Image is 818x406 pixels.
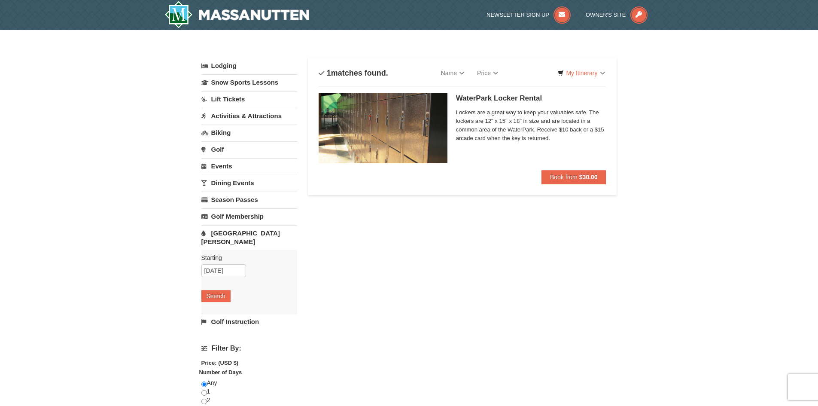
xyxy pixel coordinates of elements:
strong: $30.00 [579,174,598,180]
span: Newsletter Sign Up [487,12,549,18]
a: Season Passes [201,192,297,208]
a: Golf [201,141,297,157]
a: Golf Membership [201,208,297,224]
a: Price [471,64,505,82]
h5: WaterPark Locker Rental [456,94,606,103]
a: Snow Sports Lessons [201,74,297,90]
a: Events [201,158,297,174]
a: Activities & Attractions [201,108,297,124]
strong: Number of Days [199,369,242,375]
span: Book from [550,174,578,180]
a: Name [435,64,471,82]
img: 6619917-1005-d92ad057.png [319,93,447,163]
a: My Itinerary [552,67,610,79]
a: Lift Tickets [201,91,297,107]
span: Lockers are a great way to keep your valuables safe. The lockers are 12" x 15" x 18" in size and ... [456,108,606,143]
a: Golf Instruction [201,314,297,330]
button: Search [201,290,231,302]
a: Massanutten Resort [164,1,310,28]
h4: Filter By: [201,345,297,352]
a: Newsletter Sign Up [487,12,571,18]
strong: Price: (USD $) [201,360,239,366]
button: Book from $30.00 [541,170,606,184]
a: Dining Events [201,175,297,191]
img: Massanutten Resort Logo [164,1,310,28]
a: Owner's Site [586,12,648,18]
span: Owner's Site [586,12,626,18]
a: Biking [201,125,297,140]
a: [GEOGRAPHIC_DATA][PERSON_NAME] [201,225,297,250]
a: Lodging [201,58,297,73]
label: Starting [201,253,291,262]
